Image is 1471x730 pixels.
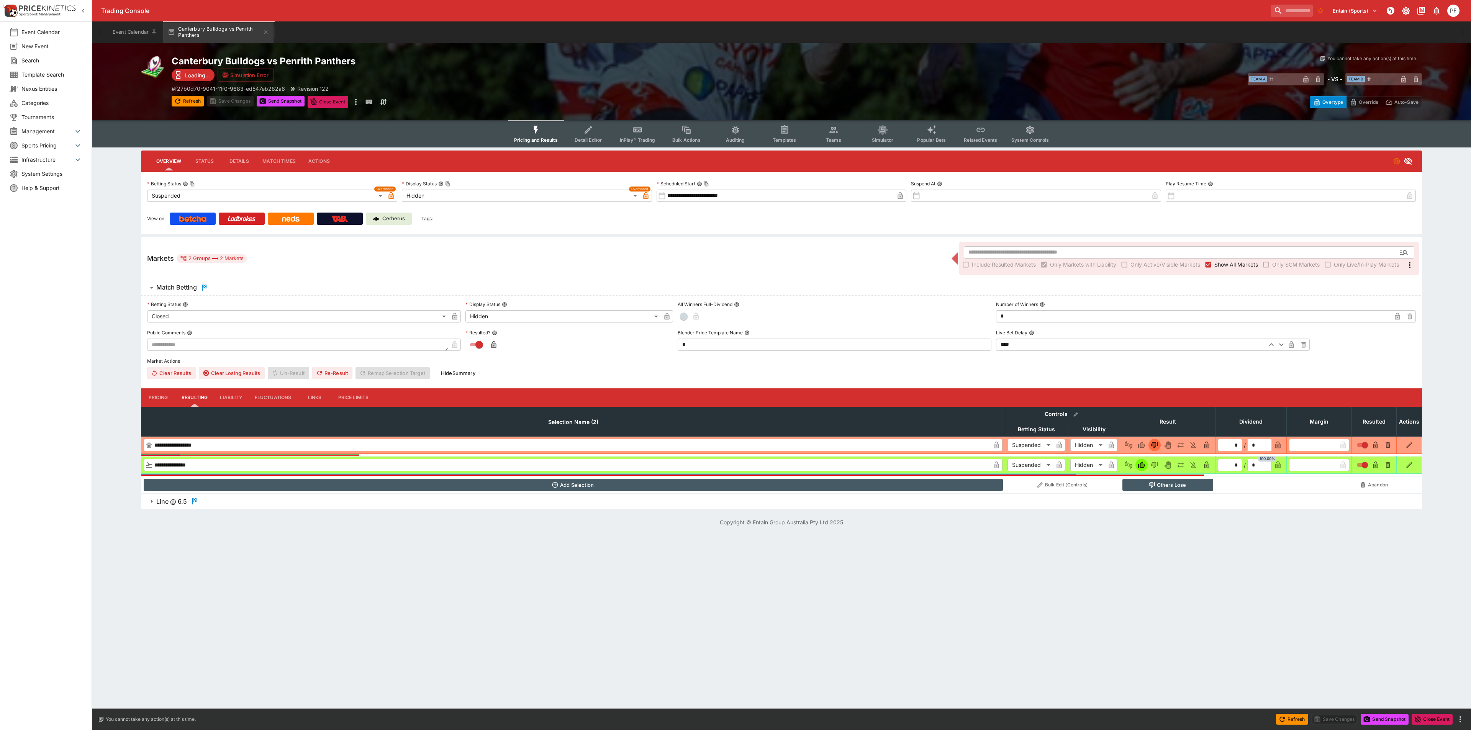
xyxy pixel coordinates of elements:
button: Details [222,152,256,170]
img: Cerberus [373,216,379,222]
img: PriceKinetics [19,5,76,11]
p: Betting Status [147,180,181,187]
svg: Suspended [1393,157,1401,165]
button: Send Snapshot [257,96,305,106]
span: Help & Support [21,184,82,192]
p: Resulted? [465,329,490,336]
button: Number of Winners [1040,302,1045,307]
div: Closed [147,310,449,322]
svg: Hidden [1404,157,1413,166]
p: Cerberus [382,215,405,223]
span: Overridden [631,187,648,192]
span: Pricing and Results [514,137,558,143]
label: Tags: [421,213,433,225]
img: Sportsbook Management [19,13,61,16]
span: Detail Editor [575,137,602,143]
button: No Bookmarks [1314,5,1327,17]
button: Overview [150,152,187,170]
button: NOT Connected to PK [1384,4,1397,18]
span: Event Calendar [21,28,82,36]
div: Event type filters [508,120,1055,147]
div: Start From [1310,96,1422,108]
div: Hidden [1070,439,1105,451]
button: Lose [1148,439,1161,451]
span: System Settings [21,170,82,178]
img: TabNZ [332,216,348,222]
button: Line @ 6.5 [141,494,1422,509]
button: Play Resume Time [1208,181,1213,187]
button: Lose [1148,459,1161,471]
button: Peter Fairgrieve [1445,2,1462,19]
button: Blender Price Template Name [744,330,750,336]
div: Peter Fairgrieve [1447,5,1460,17]
span: Only SGM Markets [1272,260,1320,268]
span: Overridden [377,187,393,192]
button: Refresh [172,96,204,106]
div: Suspended [1007,439,1053,451]
button: Not Set [1122,439,1135,451]
div: Hidden [402,190,640,202]
button: Notifications [1430,4,1443,18]
button: Close Event [1412,714,1453,725]
img: Neds [282,216,299,222]
button: Resulting [175,388,214,407]
button: Match Times [256,152,302,170]
p: Copyright © Entain Group Australia Pty Ltd 2025 [92,518,1471,526]
button: Resulted? [492,330,497,336]
button: Void [1161,439,1174,451]
span: Auditing [726,137,745,143]
h2: Copy To Clipboard [172,55,797,67]
button: Close Event [308,96,349,108]
img: PriceKinetics Logo [2,3,18,18]
p: Display Status [402,180,437,187]
button: Clear Losing Results [199,367,265,379]
div: Hidden [1070,459,1105,471]
h6: Match Betting [156,283,197,291]
span: Simulator [872,137,893,143]
button: Eliminated In Play [1188,439,1200,451]
span: Nexus Entities [21,85,82,93]
button: Suspend At [937,181,942,187]
p: Suspend At [911,180,935,187]
span: Show All Markets [1214,260,1258,268]
button: more [351,96,360,108]
p: You cannot take any action(s) at this time. [106,716,196,723]
p: Loading... [185,71,210,79]
button: Scheduled StartCopy To Clipboard [697,181,702,187]
span: Re-Result [312,367,352,379]
span: 100.00% [1258,456,1277,462]
span: Templates [773,137,796,143]
input: search [1271,5,1313,17]
span: Search [21,56,82,64]
p: Play Resume Time [1166,180,1206,187]
img: Betcha [179,216,206,222]
div: Trading Console [101,7,1268,15]
button: Fluctuations [249,388,298,407]
span: Only Live/In-Play Markets [1334,260,1399,268]
button: Send Snapshot [1361,714,1409,725]
img: Ladbrokes [228,216,256,222]
button: Win [1135,459,1148,471]
button: Bulk edit [1071,409,1081,419]
span: Include Resulted Markets [972,260,1036,268]
a: Cerberus [366,213,412,225]
label: Market Actions [147,355,1416,367]
p: Display Status [465,301,500,308]
span: Infrastructure [21,155,73,164]
button: Event Calendar [108,21,162,43]
span: Sports Pricing [21,141,73,149]
button: Override [1346,96,1382,108]
button: Documentation [1414,4,1428,18]
p: Betting Status [147,301,181,308]
button: Overtype [1310,96,1347,108]
svg: More [1405,260,1414,270]
span: Management [21,127,73,135]
button: Display StatusCopy To Clipboard [438,181,444,187]
button: Status [187,152,222,170]
p: Live Bet Delay [996,329,1027,336]
div: Suspended [147,190,385,202]
button: Canterbury Bulldogs vs Penrith Panthers [163,21,274,43]
button: Abandon [1354,479,1394,491]
h5: Markets [147,254,174,263]
span: Un-Result [268,367,309,379]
